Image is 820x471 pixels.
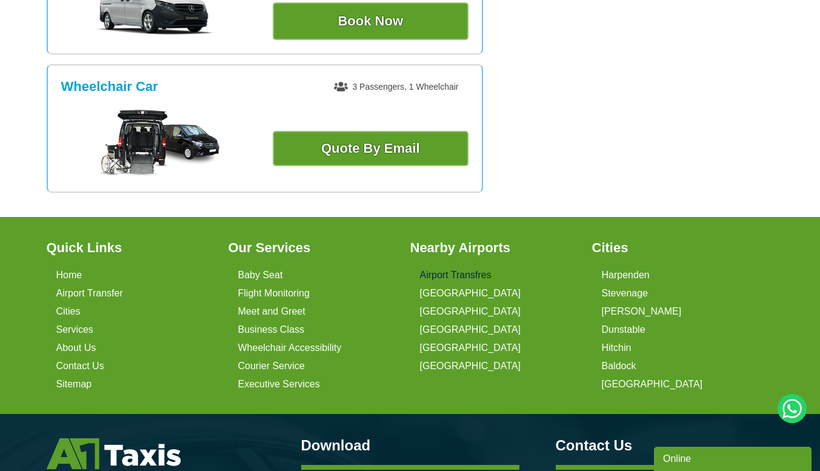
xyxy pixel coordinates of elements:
a: Contact Us [56,361,104,372]
a: Cities [56,306,81,317]
a: Executive Services [238,379,320,390]
h3: Wheelchair Car [61,79,158,95]
a: Courier Service [238,361,305,372]
a: [GEOGRAPHIC_DATA] [420,361,521,372]
a: [GEOGRAPHIC_DATA] [602,379,703,390]
a: Home [56,270,82,281]
a: Services [56,324,93,335]
a: Airport Transfres [420,270,492,281]
a: Harpenden [602,270,650,281]
h3: Our Services [228,241,396,255]
a: Wheelchair Accessibility [238,342,342,353]
img: Wheelchair Car [98,110,219,176]
a: Business Class [238,324,304,335]
a: [GEOGRAPHIC_DATA] [420,288,521,299]
a: Baldock [602,361,636,372]
a: Airport Transfer [56,288,123,299]
iframe: chat widget [654,444,814,471]
a: [GEOGRAPHIC_DATA] [420,306,521,317]
a: About Us [56,342,96,353]
button: Book Now [273,2,468,40]
h3: Download [301,438,519,453]
h3: Contact Us [556,438,774,453]
img: A1 Taxis St Albans [47,438,181,469]
a: Hitchin [602,342,632,353]
a: Meet and Greet [238,306,305,317]
a: [GEOGRAPHIC_DATA] [420,324,521,335]
h3: Quick Links [47,241,214,255]
a: Quote By Email [273,131,468,166]
a: Baby Seat [238,270,283,281]
h3: Cities [592,241,759,255]
a: Stevenage [602,288,648,299]
a: Dunstable [602,324,645,335]
a: [GEOGRAPHIC_DATA] [420,342,521,353]
span: 3 Passengers, 1 Wheelchair [334,82,458,92]
a: Sitemap [56,379,92,390]
h3: Nearby Airports [410,241,578,255]
a: Flight Monitoring [238,288,310,299]
a: [PERSON_NAME] [602,306,682,317]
